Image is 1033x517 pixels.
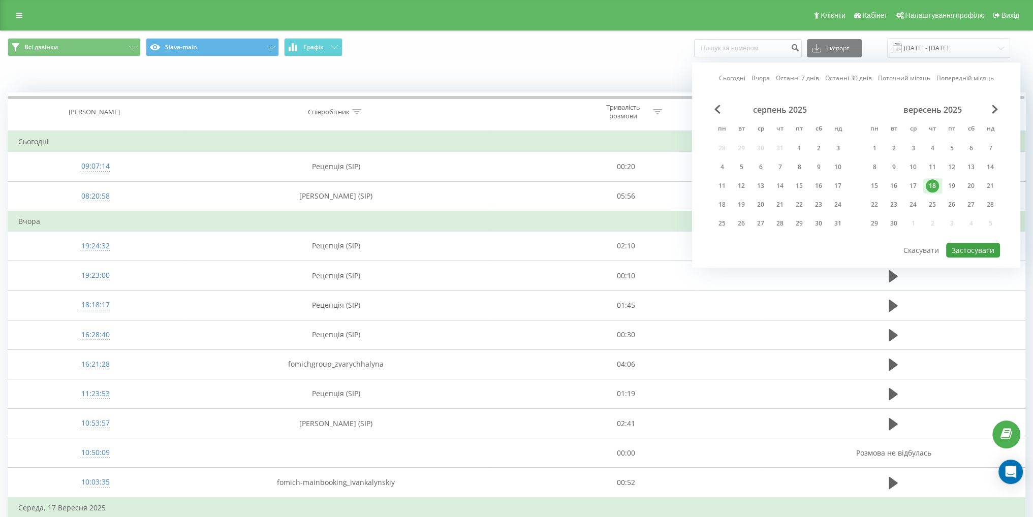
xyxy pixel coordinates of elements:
[887,179,900,192] div: 16
[898,243,945,257] button: Скасувати
[770,159,790,175] div: чт 7 серп 2025 р.
[790,216,809,231] div: пт 29 серп 2025 р.
[887,217,900,230] div: 30
[926,142,939,155] div: 4
[984,179,997,192] div: 21
[790,141,809,156] div: пт 1 серп 2025 р.
[712,178,732,193] div: пн 11 серп 2025 р.
[489,152,762,181] td: 00:20
[751,216,770,231] div: ср 27 серп 2025 р.
[754,160,767,174] div: 6
[790,178,809,193] div: пт 15 серп 2025 р.
[183,152,489,181] td: Рецепція (SIP)
[183,468,489,498] td: fomich-mainbooking_ivankalynskiy
[183,231,489,261] td: Рецепція (SIP)
[886,122,901,137] abbr: вівторок
[772,122,788,137] abbr: четвер
[18,156,173,176] div: 09:07:14
[754,198,767,211] div: 20
[884,216,903,231] div: вт 30 вер 2025 р.
[694,39,802,57] input: Пошук за номером
[793,179,806,192] div: 15
[923,159,942,175] div: чт 11 вер 2025 р.
[18,443,173,463] div: 10:50:09
[489,438,762,468] td: 00:00
[18,472,173,492] div: 10:03:35
[964,160,978,174] div: 13
[830,122,846,137] abbr: неділя
[24,43,58,51] span: Всі дзвінки
[868,217,881,230] div: 29
[284,38,342,56] button: Графік
[752,74,770,83] a: Вчора
[945,160,958,174] div: 12
[884,159,903,175] div: вт 9 вер 2025 р.
[712,216,732,231] div: пн 25 серп 2025 р.
[925,122,940,137] abbr: четвер
[923,197,942,212] div: чт 25 вер 2025 р.
[981,159,1000,175] div: нд 14 вер 2025 р.
[773,217,787,230] div: 28
[884,178,903,193] div: вт 16 вер 2025 р.
[18,266,173,285] div: 19:23:00
[865,105,1000,115] div: вересень 2025
[926,198,939,211] div: 25
[906,198,920,211] div: 24
[942,197,961,212] div: пт 26 вер 2025 р.
[961,197,981,212] div: сб 27 вер 2025 р.
[868,160,881,174] div: 8
[944,122,959,137] abbr: п’ятниця
[183,290,489,320] td: Рецепція (SIP)
[304,44,324,51] span: Графік
[809,159,828,175] div: сб 9 серп 2025 р.
[751,197,770,212] div: ср 20 серп 2025 р.
[146,38,279,56] button: Slava-main
[906,179,920,192] div: 17
[183,181,489,211] td: [PERSON_NAME] (SIP)
[790,159,809,175] div: пт 8 серп 2025 р.
[964,142,978,155] div: 6
[831,160,844,174] div: 10
[714,105,721,114] span: Previous Month
[776,74,819,83] a: Останні 7 днів
[945,142,958,155] div: 5
[812,160,825,174] div: 9
[793,198,806,211] div: 22
[887,160,900,174] div: 9
[887,142,900,155] div: 2
[963,122,979,137] abbr: субота
[905,122,921,137] abbr: середа
[489,181,762,211] td: 05:56
[735,217,748,230] div: 26
[828,159,848,175] div: нд 10 серп 2025 р.
[183,320,489,349] td: Рецепція (SIP)
[719,74,745,83] a: Сьогодні
[831,179,844,192] div: 17
[865,159,884,175] div: пн 8 вер 2025 р.
[887,198,900,211] div: 23
[489,231,762,261] td: 02:10
[961,159,981,175] div: сб 13 вер 2025 р.
[926,179,939,192] div: 18
[18,354,173,374] div: 16:21:28
[831,198,844,211] div: 24
[812,179,825,192] div: 16
[712,197,732,212] div: пн 18 серп 2025 р.
[831,142,844,155] div: 3
[906,142,920,155] div: 3
[809,141,828,156] div: сб 2 серп 2025 р.
[984,142,997,155] div: 7
[734,122,749,137] abbr: вівторок
[489,468,762,498] td: 00:52
[981,178,1000,193] div: нд 21 вер 2025 р.
[865,178,884,193] div: пн 15 вер 2025 р.
[18,413,173,433] div: 10:53:57
[992,105,998,114] span: Next Month
[18,236,173,256] div: 19:24:32
[825,74,872,83] a: Останні 30 днів
[773,179,787,192] div: 14
[489,379,762,408] td: 01:19
[868,179,881,192] div: 15
[489,261,762,290] td: 00:10
[884,197,903,212] div: вт 23 вер 2025 р.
